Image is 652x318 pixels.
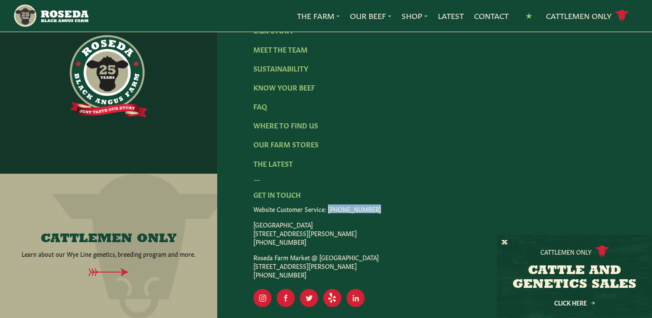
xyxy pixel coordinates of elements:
a: Shop [402,10,427,22]
a: The Latest [253,158,293,168]
a: Visit Our Yelp Page [323,289,341,307]
p: Roseda Farm Market @ [GEOGRAPHIC_DATA] [STREET_ADDRESS][PERSON_NAME] [PHONE_NUMBER] [253,253,616,278]
a: Click Here [536,300,613,306]
p: Website Customer Service: [PHONE_NUMBER] [253,204,616,213]
a: Our Farm Stores [253,139,318,149]
h3: CATTLE AND GENETICS SALES [508,264,641,292]
img: cattle-icon.svg [595,246,609,257]
a: Latest [438,10,464,22]
p: Learn about our Wye Line genetics, breeding program and more. [22,249,196,258]
img: https://roseda.com/wp-content/uploads/2021/06/roseda-25-full@2x.png [70,35,147,118]
a: Visit Our Instagram Page [253,289,271,307]
a: CATTLEMEN ONLY Learn about our Wye Line genetics, breeding program and more. [18,232,199,258]
div: — [253,173,616,184]
a: The Farm [297,10,340,22]
a: Meet The Team [253,44,308,54]
a: Know Your Beef [253,82,315,92]
a: Cattlemen Only [546,8,629,23]
a: Our Beef [350,10,391,22]
a: Visit Our Facebook Page [277,289,295,307]
p: [GEOGRAPHIC_DATA] [STREET_ADDRESS][PERSON_NAME] [PHONE_NUMBER] [253,220,616,246]
img: https://roseda.com/wp-content/uploads/2021/05/roseda-25-header.png [13,3,88,28]
a: Contact [474,10,508,22]
a: Sustainability [253,63,308,73]
a: Visit Our LinkedIn Page [346,289,365,307]
a: Visit Our Twitter Page [300,289,318,307]
a: Where To Find Us [253,120,318,130]
button: X [502,238,508,247]
p: Cattlemen Only [540,247,592,256]
a: FAQ [253,101,267,111]
h4: CATTLEMEN ONLY [41,232,177,246]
